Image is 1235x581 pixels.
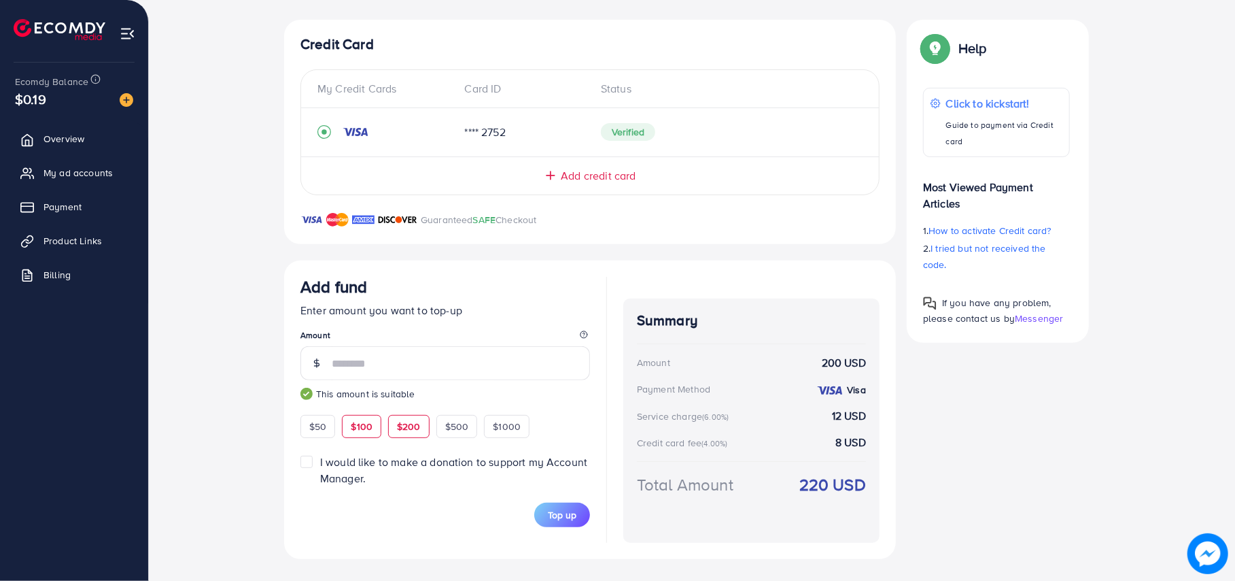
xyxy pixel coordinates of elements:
[15,89,46,109] span: $0.19
[702,412,729,422] small: (6.00%)
[120,26,135,41] img: menu
[421,212,537,228] p: Guaranteed Checkout
[309,420,326,433] span: $50
[816,385,843,396] img: credit
[928,224,1051,237] span: How to activate Credit card?
[300,36,880,53] h4: Credit Card
[590,81,863,97] div: Status
[637,382,710,396] div: Payment Method
[923,240,1070,273] p: 2.
[10,261,138,288] a: Billing
[326,212,349,228] img: brand
[923,242,1046,271] span: I tried but not received the code.
[351,420,372,433] span: $100
[300,212,323,228] img: brand
[300,277,367,297] h3: Add fund
[300,387,590,401] small: This amount is suitable
[454,81,591,97] div: Card ID
[946,95,1062,112] p: Click to kickstart!
[637,410,733,423] div: Service charge
[799,473,866,497] strong: 220 USD
[44,234,102,248] span: Product Links
[300,302,590,318] p: Enter amount you want to top-up
[300,329,590,346] legend: Amount
[44,268,71,282] span: Billing
[10,227,138,254] a: Product Links
[445,420,469,433] span: $500
[822,355,866,371] strong: 200 USD
[534,503,590,527] button: Top up
[15,75,88,88] span: Ecomdy Balance
[923,36,947,61] img: Popup guide
[397,420,421,433] span: $200
[835,435,866,450] strong: 8 USD
[120,93,133,107] img: image
[44,132,84,146] span: Overview
[601,123,655,141] span: Verified
[342,127,369,137] img: credit
[44,200,82,214] span: Payment
[352,212,375,228] img: brand
[923,168,1070,212] p: Most Viewed Payment Articles
[320,454,587,485] span: I would like to make a donation to support my Account Manager.
[10,159,138,186] a: My ad accounts
[548,508,576,522] span: Top up
[923,296,1051,325] span: If you have any problem, please contact us by
[923,297,937,310] img: Popup guide
[473,213,496,227] span: SAFE
[300,388,313,400] img: guide
[44,166,113,180] span: My ad accounts
[1015,312,1063,325] span: Messenger
[1190,536,1225,571] img: image
[958,40,987,56] p: Help
[493,420,521,433] span: $1000
[701,438,727,449] small: (4.00%)
[317,125,331,139] svg: record circle
[637,356,670,369] div: Amount
[847,383,866,397] strong: Visa
[561,168,636,184] span: Add credit card
[378,212,417,228] img: brand
[637,473,733,497] div: Total Amount
[14,19,105,40] img: logo
[317,81,454,97] div: My Credit Cards
[946,117,1062,150] p: Guide to payment via Credit card
[637,436,732,450] div: Credit card fee
[832,408,866,424] strong: 12 USD
[637,312,866,329] h4: Summary
[923,222,1070,239] p: 1.
[10,193,138,220] a: Payment
[10,125,138,152] a: Overview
